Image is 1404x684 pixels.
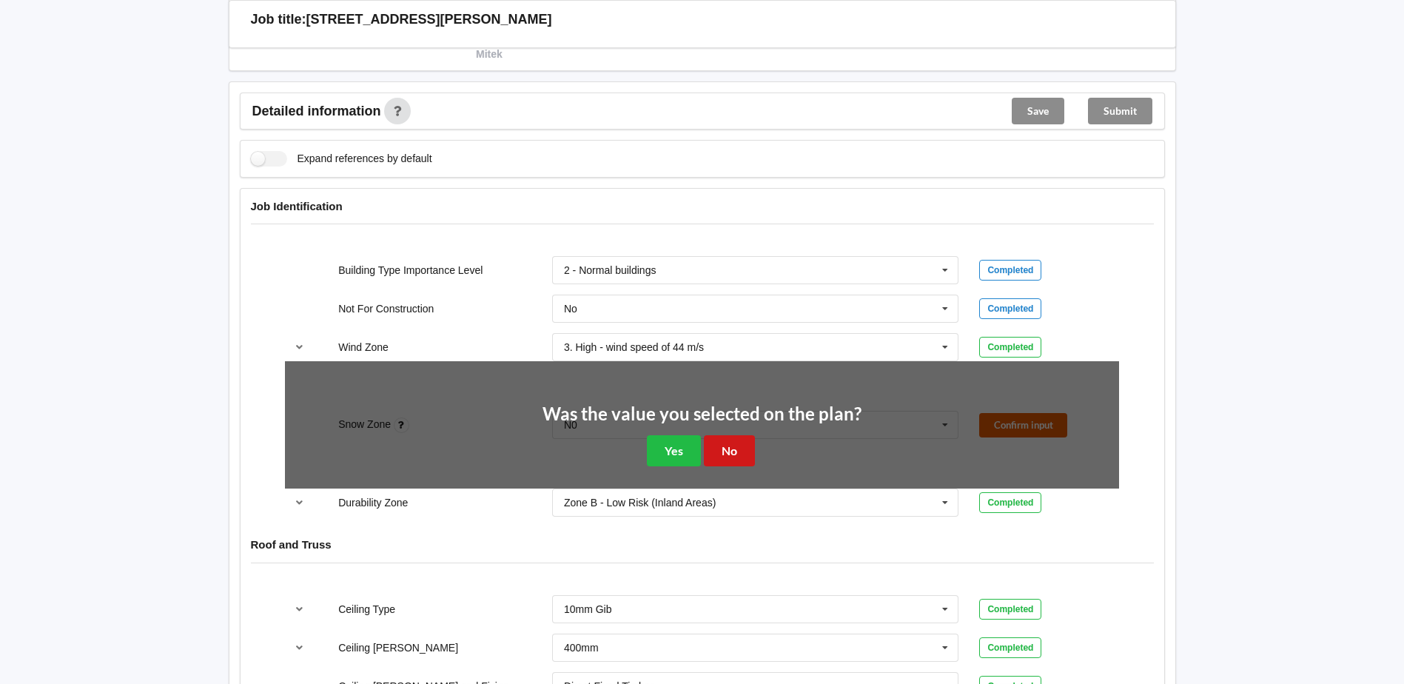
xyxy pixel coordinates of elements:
[979,599,1041,620] div: Completed
[564,342,704,352] div: 3. High - wind speed of 44 m/s
[338,642,458,654] label: Ceiling [PERSON_NAME]
[979,637,1041,658] div: Completed
[285,489,314,516] button: reference-toggle
[979,260,1041,281] div: Completed
[285,596,314,623] button: reference-toggle
[704,435,755,466] button: No
[564,265,656,275] div: 2 - Normal buildings
[285,634,314,661] button: reference-toggle
[338,303,434,315] label: Not For Construction
[251,537,1154,551] h4: Roof and Truss
[338,341,389,353] label: Wind Zone
[338,264,483,276] label: Building Type Importance Level
[251,199,1154,213] h4: Job Identification
[338,497,408,509] label: Durability Zone
[979,298,1041,319] div: Completed
[647,435,701,466] button: Yes
[306,11,552,28] h3: [STREET_ADDRESS][PERSON_NAME]
[252,104,381,118] span: Detailed information
[251,11,306,28] h3: Job title:
[979,337,1041,358] div: Completed
[564,643,599,653] div: 400mm
[979,492,1041,513] div: Completed
[564,604,612,614] div: 10mm Gib
[285,334,314,361] button: reference-toggle
[564,304,577,314] div: No
[543,403,861,426] h2: Was the value you selected on the plan?
[251,151,432,167] label: Expand references by default
[338,603,395,615] label: Ceiling Type
[564,497,716,508] div: Zone B - Low Risk (Inland Areas)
